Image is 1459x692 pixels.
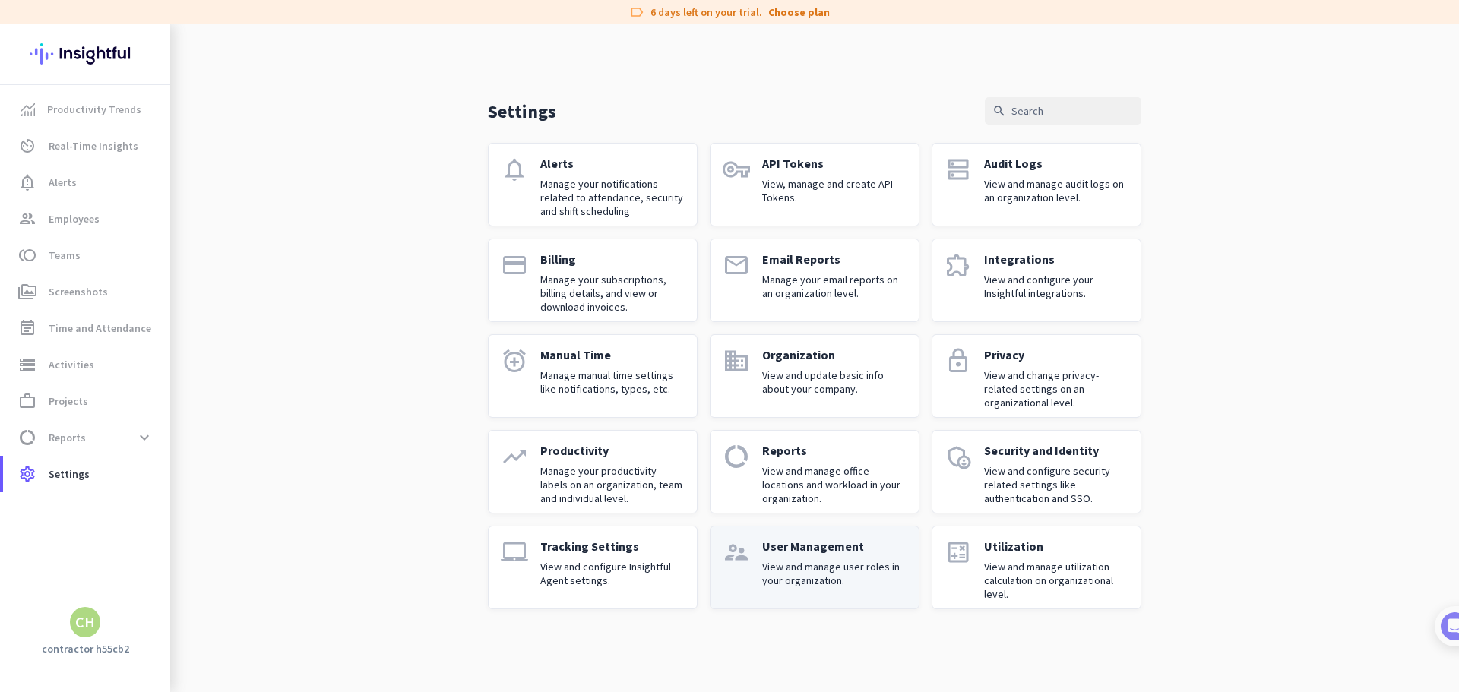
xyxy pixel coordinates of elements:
[984,443,1128,458] p: Security and Identity
[49,246,81,264] span: Teams
[723,251,750,279] i: email
[3,456,170,492] a: settingsSettings
[49,210,100,228] span: Employees
[49,319,151,337] span: Time and Attendance
[762,464,907,505] p: View and manage office locations and workload in your organization.
[540,347,685,362] p: Manual Time
[723,156,750,183] i: vpn_key
[945,156,972,183] i: dns
[932,334,1141,418] a: lockPrivacyView and change privacy-related settings on an organizational level.
[762,177,907,204] p: View, manage and create API Tokens.
[49,137,138,155] span: Real-Time Insights
[3,237,170,273] a: tollTeams
[501,251,528,279] i: payment
[49,428,86,447] span: Reports
[3,91,170,128] a: menu-itemProductivity Trends
[945,539,972,566] i: calculate
[21,103,35,116] img: menu-item
[540,464,685,505] p: Manage your productivity labels on an organization, team and individual level.
[18,246,36,264] i: toll
[762,156,907,171] p: API Tokens
[710,239,919,322] a: emailEmail ReportsManage your email reports on an organization level.
[18,283,36,301] i: perm_media
[540,251,685,267] p: Billing
[3,346,170,383] a: storageActivities
[488,334,698,418] a: alarm_addManual TimeManage manual time settings like notifications, types, etc.
[710,143,919,226] a: vpn_keyAPI TokensView, manage and create API Tokens.
[932,143,1141,226] a: dnsAudit LogsView and manage audit logs on an organization level.
[723,347,750,374] i: domain
[49,283,108,301] span: Screenshots
[985,97,1141,125] input: Search
[540,273,685,314] p: Manage your subscriptions, billing details, and view or download invoices.
[49,465,90,483] span: Settings
[762,368,907,396] p: View and update basic info about your company.
[3,164,170,201] a: notification_importantAlerts
[932,526,1141,609] a: calculateUtilizationView and manage utilization calculation on organizational level.
[762,560,907,587] p: View and manage user roles in your organization.
[18,319,36,337] i: event_note
[49,173,77,191] span: Alerts
[3,310,170,346] a: event_noteTime and Attendance
[710,334,919,418] a: domainOrganizationView and update basic info about your company.
[3,201,170,237] a: groupEmployees
[488,143,698,226] a: notificationsAlertsManage your notifications related to attendance, security and shift scheduling
[131,424,158,451] button: expand_more
[932,239,1141,322] a: extensionIntegrationsView and configure your Insightful integrations.
[3,383,170,419] a: work_outlineProjects
[984,156,1128,171] p: Audit Logs
[18,428,36,447] i: data_usage
[945,251,972,279] i: extension
[984,560,1128,601] p: View and manage utilization calculation on organizational level.
[3,128,170,164] a: av_timerReal-Time Insights
[49,392,88,410] span: Projects
[540,443,685,458] p: Productivity
[488,239,698,322] a: paymentBillingManage your subscriptions, billing details, and view or download invoices.
[710,526,919,609] a: supervisor_accountUser ManagementView and manage user roles in your organization.
[3,419,170,456] a: data_usageReportsexpand_more
[984,347,1128,362] p: Privacy
[945,443,972,470] i: admin_panel_settings
[18,465,36,483] i: settings
[984,368,1128,409] p: View and change privacy-related settings on an organizational level.
[984,251,1128,267] p: Integrations
[629,5,644,20] i: label
[30,24,141,84] img: Insightful logo
[488,430,698,513] a: trending_upProductivityManage your productivity labels on an organization, team and individual le...
[992,104,1006,118] i: search
[488,526,698,609] a: laptop_macTracking SettingsView and configure Insightful Agent settings.
[501,539,528,566] i: laptop_mac
[762,539,907,554] p: User Management
[18,173,36,191] i: notification_important
[540,177,685,218] p: Manage your notifications related to attendance, security and shift scheduling
[501,156,528,183] i: notifications
[710,430,919,513] a: data_usageReportsView and manage office locations and workload in your organization.
[49,355,94,374] span: Activities
[75,615,95,630] div: CH
[540,156,685,171] p: Alerts
[723,539,750,566] i: supervisor_account
[488,100,556,123] p: Settings
[984,273,1128,300] p: View and configure your Insightful integrations.
[723,443,750,470] i: data_usage
[984,177,1128,204] p: View and manage audit logs on an organization level.
[984,539,1128,554] p: Utilization
[18,137,36,155] i: av_timer
[3,273,170,310] a: perm_mediaScreenshots
[18,210,36,228] i: group
[762,443,907,458] p: Reports
[762,251,907,267] p: Email Reports
[768,5,830,20] a: Choose plan
[762,273,907,300] p: Manage your email reports on an organization level.
[501,443,528,470] i: trending_up
[762,347,907,362] p: Organization
[932,430,1141,513] a: admin_panel_settingsSecurity and IdentityView and configure security-related settings like authen...
[18,392,36,410] i: work_outline
[540,560,685,587] p: View and configure Insightful Agent settings.
[540,539,685,554] p: Tracking Settings
[945,347,972,374] i: lock
[984,464,1128,505] p: View and configure security-related settings like authentication and SSO.
[47,100,141,118] span: Productivity Trends
[501,347,528,374] i: alarm_add
[540,368,685,396] p: Manage manual time settings like notifications, types, etc.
